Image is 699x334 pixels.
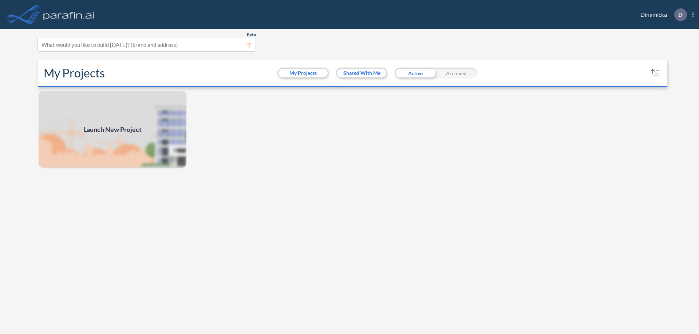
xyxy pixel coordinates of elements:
[247,32,256,38] span: Beta
[279,69,328,77] button: My Projects
[436,68,477,79] div: Archived
[649,67,661,79] button: sort
[629,8,694,21] div: Dinamicka
[337,69,386,77] button: Shared With Me
[42,7,96,22] img: logo
[83,125,142,134] span: Launch New Project
[678,11,683,18] p: D
[38,90,187,169] a: Launch New Project
[44,66,105,80] h2: My Projects
[38,90,187,169] img: add
[395,68,436,79] div: Active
